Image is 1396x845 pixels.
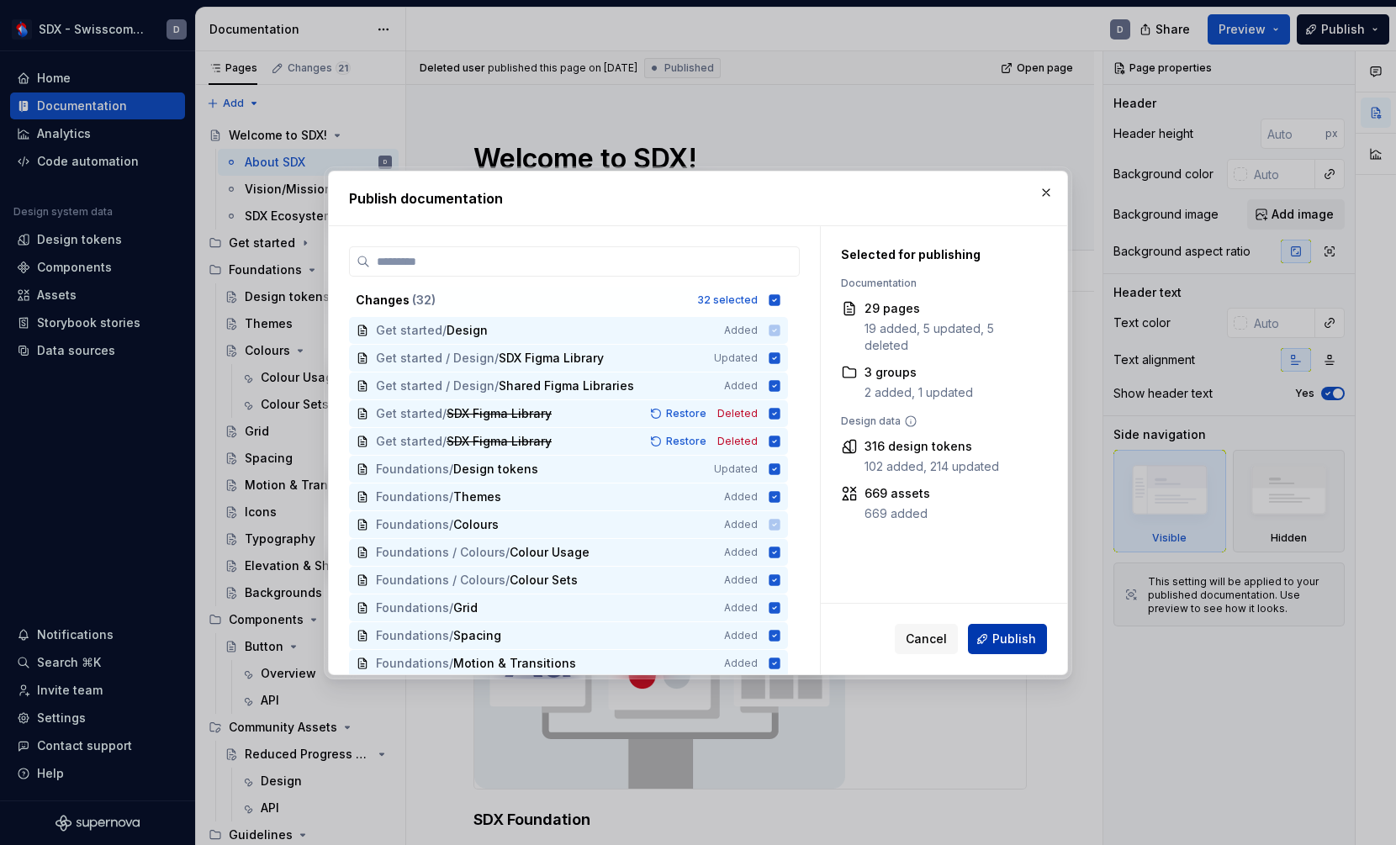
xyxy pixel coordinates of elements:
[841,415,1039,428] div: Design data
[349,188,1047,209] h2: Publish documentation
[510,572,578,589] span: Colour Sets
[724,379,758,393] span: Added
[449,627,453,644] span: /
[714,462,758,476] span: Updated
[453,599,487,616] span: Grid
[442,405,447,422] span: /
[865,364,973,381] div: 3 groups
[717,435,758,448] span: Deleted
[376,489,449,505] span: Foundations
[412,293,436,307] span: ( 32 )
[449,599,453,616] span: /
[376,405,442,422] span: Get started
[717,407,758,420] span: Deleted
[505,572,510,589] span: /
[494,378,499,394] span: /
[865,320,1039,354] div: 19 added, 5 updated, 5 deleted
[724,629,758,642] span: Added
[724,546,758,559] span: Added
[447,433,552,450] span: SDX Figma Library
[645,433,714,450] button: Restore
[376,544,505,561] span: Foundations / Colours
[453,489,501,505] span: Themes
[376,572,505,589] span: Foundations / Colours
[865,384,973,401] div: 2 added, 1 updated
[376,599,449,616] span: Foundations
[992,631,1036,647] span: Publish
[865,505,930,522] div: 669 added
[442,433,447,450] span: /
[865,438,999,455] div: 316 design tokens
[714,351,758,365] span: Updated
[499,350,604,367] span: SDX Figma Library
[505,544,510,561] span: /
[376,627,449,644] span: Foundations
[494,350,499,367] span: /
[968,624,1047,654] button: Publish
[510,544,590,561] span: Colour Usage
[645,405,714,422] button: Restore
[449,461,453,478] span: /
[453,655,576,672] span: Motion & Transitions
[499,378,634,394] span: Shared Figma Libraries
[376,350,494,367] span: Get started / Design
[865,300,1039,317] div: 29 pages
[666,407,706,420] span: Restore
[449,655,453,672] span: /
[724,601,758,615] span: Added
[666,435,706,448] span: Restore
[906,631,947,647] span: Cancel
[724,490,758,504] span: Added
[376,378,494,394] span: Get started / Design
[376,433,442,450] span: Get started
[697,293,758,307] div: 32 selected
[356,292,687,309] div: Changes
[895,624,958,654] button: Cancel
[724,573,758,587] span: Added
[453,627,501,644] span: Spacing
[724,657,758,670] span: Added
[376,655,449,672] span: Foundations
[447,405,552,422] span: SDX Figma Library
[841,246,1039,263] div: Selected for publishing
[376,461,449,478] span: Foundations
[453,461,538,478] span: Design tokens
[865,485,930,502] div: 669 assets
[449,489,453,505] span: /
[841,277,1039,290] div: Documentation
[865,458,999,475] div: 102 added, 214 updated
